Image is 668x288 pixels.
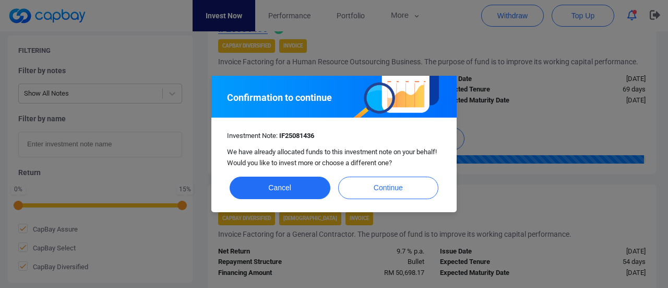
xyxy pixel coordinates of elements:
p: We have already allocated funds to this investment note on your behalf! Would you like to invest ... [227,147,441,169]
button: Continue [338,177,439,199]
span: Investment Note: [227,132,314,140]
h4: Confirmation to continue [227,91,441,104]
span: IF25081436 [279,132,314,140]
button: Cancel [230,177,330,199]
